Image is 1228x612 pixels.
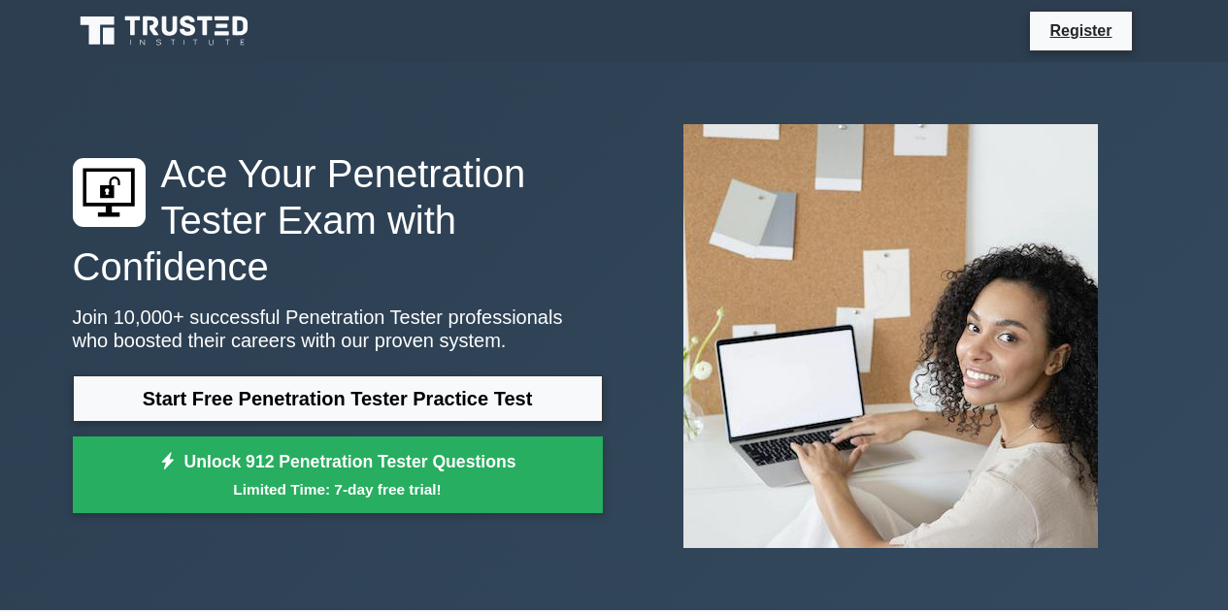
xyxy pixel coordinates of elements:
a: Start Free Penetration Tester Practice Test [73,375,603,422]
small: Limited Time: 7-day free trial! [97,478,579,500]
h1: Ace Your Penetration Tester Exam with Confidence [73,150,603,290]
a: Register [1038,18,1123,43]
p: Join 10,000+ successful Penetration Tester professionals who boosted their careers with our prove... [73,306,603,352]
a: Unlock 912 Penetration Tester QuestionsLimited Time: 7-day free trial! [73,436,603,514]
